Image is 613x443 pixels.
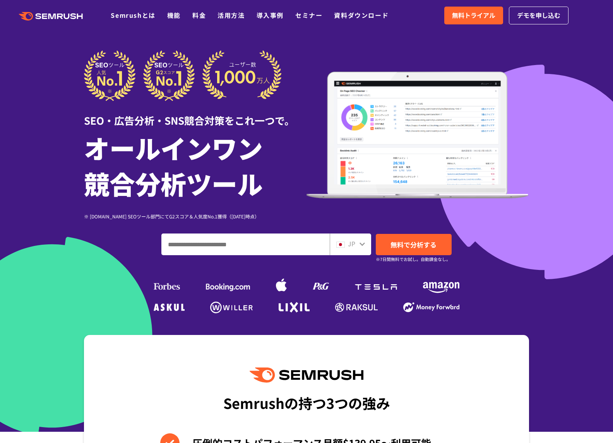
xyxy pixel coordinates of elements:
a: デモを申し込む [509,7,568,24]
input: ドメイン、キーワードまたはURLを入力してください [162,234,329,255]
div: Semrushの持つ3つの強み [223,388,390,417]
small: ※7日間無料でお試し。自動課金なし。 [376,256,450,263]
span: 無料トライアル [452,10,495,21]
a: 導入事例 [257,10,284,20]
span: デモを申し込む [517,10,560,21]
a: 料金 [192,10,206,20]
a: セミナー [295,10,322,20]
div: SEO・広告分析・SNS競合対策をこれ一つで。 [84,101,306,128]
a: 無料トライアル [444,7,503,24]
a: 機能 [167,10,181,20]
a: 活用方法 [217,10,245,20]
img: Semrush [250,367,363,383]
h1: オールインワン 競合分析ツール [84,130,306,201]
a: Semrushとは [111,10,155,20]
span: 無料で分析する [390,240,437,249]
div: ※ [DOMAIN_NAME] SEOツール部門にてG2スコア＆人気度No.1獲得（[DATE]時点） [84,213,306,220]
a: 無料で分析する [376,234,452,255]
a: 資料ダウンロード [334,10,389,20]
span: JP [348,239,355,248]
